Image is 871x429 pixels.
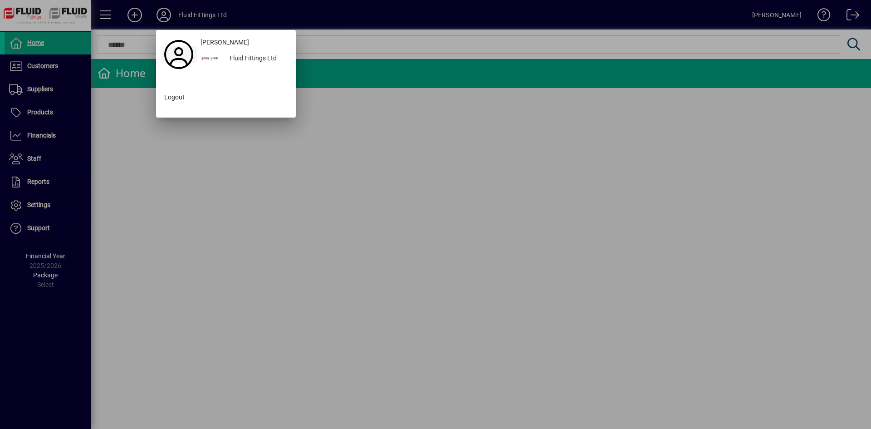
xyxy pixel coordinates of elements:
[197,51,291,67] button: Fluid Fittings Ltd
[197,35,291,51] a: [PERSON_NAME]
[222,51,291,67] div: Fluid Fittings Ltd
[201,38,249,47] span: [PERSON_NAME]
[161,89,291,106] button: Logout
[161,46,197,63] a: Profile
[164,93,185,102] span: Logout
